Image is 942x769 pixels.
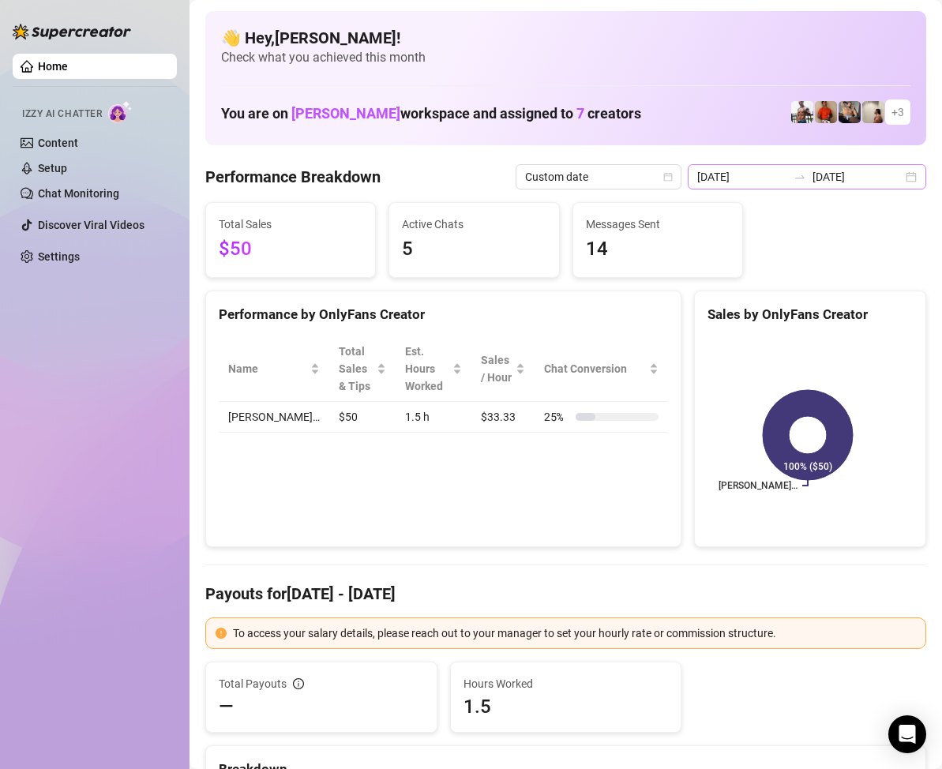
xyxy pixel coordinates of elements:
[38,162,67,174] a: Setup
[291,105,400,122] span: [PERSON_NAME]
[233,625,916,642] div: To access your salary details, please reach out to your manager to set your hourly rate or commis...
[405,343,448,395] div: Est. Hours Worked
[219,234,362,264] span: $50
[463,694,669,719] span: 1.5
[219,675,287,692] span: Total Payouts
[329,336,396,402] th: Total Sales & Tips
[586,216,730,233] span: Messages Sent
[293,678,304,689] span: info-circle
[38,219,144,231] a: Discover Viral Videos
[221,49,910,66] span: Check what you achieved this month
[794,171,806,183] span: swap-right
[791,101,813,123] img: JUSTIN
[219,304,668,325] div: Performance by OnlyFans Creator
[402,234,546,264] span: 5
[38,187,119,200] a: Chat Monitoring
[813,168,903,186] input: End date
[228,360,307,377] span: Name
[339,343,373,395] span: Total Sales & Tips
[205,166,381,188] h4: Performance Breakdown
[839,101,861,123] img: George
[707,304,913,325] div: Sales by OnlyFans Creator
[108,100,133,123] img: AI Chatter
[862,101,884,123] img: Ralphy
[891,103,904,121] span: + 3
[219,216,362,233] span: Total Sales
[216,628,227,639] span: exclamation-circle
[219,694,234,719] span: —
[38,60,68,73] a: Home
[525,165,672,189] span: Custom date
[22,107,102,122] span: Izzy AI Chatter
[481,351,513,386] span: Sales / Hour
[815,101,837,123] img: Justin
[697,168,787,186] input: Start date
[471,402,535,433] td: $33.33
[544,408,569,426] span: 25 %
[463,675,669,692] span: Hours Worked
[888,715,926,753] div: Open Intercom Messenger
[13,24,131,39] img: logo-BBDzfeDw.svg
[396,402,471,433] td: 1.5 h
[219,336,329,402] th: Name
[402,216,546,233] span: Active Chats
[205,583,926,605] h4: Payouts for [DATE] - [DATE]
[38,250,80,263] a: Settings
[38,137,78,149] a: Content
[663,172,673,182] span: calendar
[586,234,730,264] span: 14
[221,27,910,49] h4: 👋 Hey, [PERSON_NAME] !
[544,360,646,377] span: Chat Conversion
[535,336,668,402] th: Chat Conversion
[471,336,535,402] th: Sales / Hour
[576,105,584,122] span: 7
[719,480,798,491] text: [PERSON_NAME]…
[329,402,396,433] td: $50
[219,402,329,433] td: [PERSON_NAME]…
[221,105,641,122] h1: You are on workspace and assigned to creators
[794,171,806,183] span: to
